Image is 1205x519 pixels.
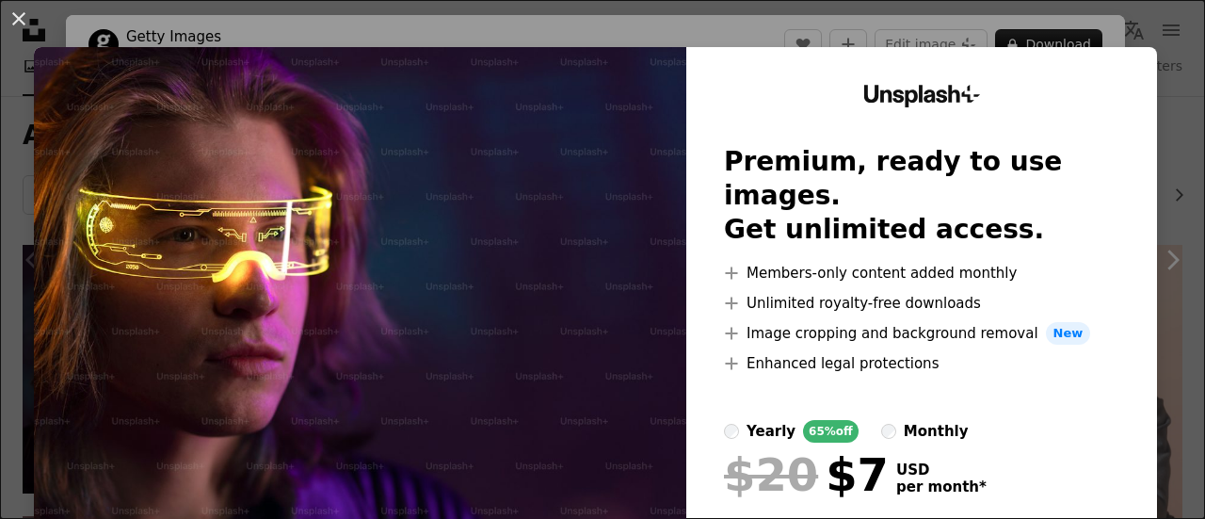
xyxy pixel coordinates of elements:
[724,424,739,439] input: yearly65%off
[724,262,1119,284] li: Members-only content added monthly
[896,478,987,495] span: per month *
[896,462,987,478] span: USD
[724,322,1119,345] li: Image cropping and background removal
[881,424,896,439] input: monthly
[724,292,1119,315] li: Unlimited royalty-free downloads
[803,420,859,443] div: 65% off
[904,420,969,443] div: monthly
[724,450,889,499] div: $7
[747,420,795,443] div: yearly
[724,450,818,499] span: $20
[1046,322,1091,345] span: New
[724,145,1119,247] h2: Premium, ready to use images. Get unlimited access.
[724,352,1119,375] li: Enhanced legal protections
